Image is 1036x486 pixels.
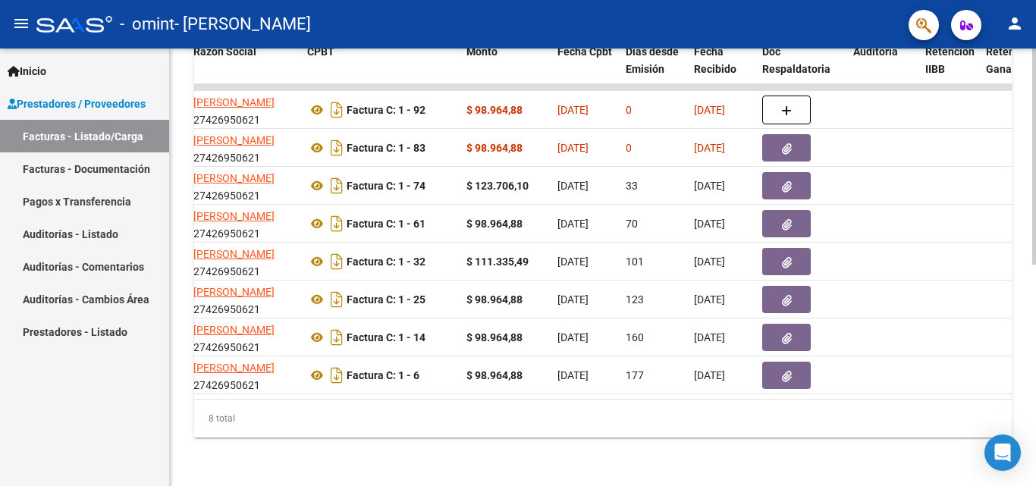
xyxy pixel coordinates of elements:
strong: Factura C: 1 - 92 [347,104,425,116]
span: 0 [626,142,632,154]
strong: Factura C: 1 - 25 [347,293,425,306]
span: [DATE] [557,142,589,154]
span: [PERSON_NAME] [193,286,275,298]
strong: $ 98.964,88 [466,331,523,343]
span: Doc Respaldatoria [762,45,830,75]
strong: Factura C: 1 - 83 [347,142,425,154]
div: 27426950621 [193,284,295,315]
span: [DATE] [694,369,725,381]
strong: $ 98.964,88 [466,142,523,154]
span: 0 [626,104,632,116]
div: 8 total [194,400,1012,437]
strong: Factura C: 1 - 14 [347,331,425,343]
span: [DATE] [557,218,589,230]
span: [DATE] [557,331,589,343]
span: 160 [626,331,644,343]
span: 177 [626,369,644,381]
span: [DATE] [694,331,725,343]
div: 27426950621 [193,170,295,202]
span: 123 [626,293,644,306]
div: 27426950621 [193,94,295,126]
strong: $ 111.335,49 [466,256,529,268]
datatable-header-cell: Fecha Cpbt [551,36,620,102]
i: Descargar documento [327,363,347,387]
div: 27426950621 [193,246,295,277]
span: [PERSON_NAME] [193,172,275,184]
mat-icon: person [1006,14,1024,33]
span: 33 [626,180,638,192]
strong: $ 98.964,88 [466,293,523,306]
span: [PERSON_NAME] [193,134,275,146]
datatable-header-cell: Días desde Emisión [620,36,688,102]
i: Descargar documento [327,287,347,312]
span: [DATE] [694,180,725,192]
span: CPBT [307,45,334,58]
span: [DATE] [557,369,589,381]
div: Open Intercom Messenger [984,434,1021,471]
div: 27426950621 [193,132,295,164]
span: Monto [466,45,498,58]
i: Descargar documento [327,98,347,122]
datatable-header-cell: Razón Social [187,36,301,102]
span: Auditoria [853,45,898,58]
span: - [PERSON_NAME] [174,8,311,41]
div: 27426950621 [193,359,295,391]
i: Descargar documento [327,249,347,274]
span: Fecha Recibido [694,45,736,75]
datatable-header-cell: Monto [460,36,551,102]
strong: Factura C: 1 - 32 [347,256,425,268]
strong: Factura C: 1 - 61 [347,218,425,230]
span: - omint [120,8,174,41]
span: [DATE] [694,142,725,154]
span: [DATE] [694,104,725,116]
datatable-header-cell: Fecha Recibido [688,36,756,102]
strong: $ 98.964,88 [466,369,523,381]
i: Descargar documento [327,212,347,236]
span: [PERSON_NAME] [193,210,275,222]
strong: Factura C: 1 - 74 [347,180,425,192]
span: [DATE] [694,256,725,268]
span: 70 [626,218,638,230]
span: Días desde Emisión [626,45,679,75]
span: [DATE] [557,180,589,192]
strong: $ 98.964,88 [466,104,523,116]
span: Fecha Cpbt [557,45,612,58]
strong: $ 123.706,10 [466,180,529,192]
span: Razón Social [193,45,256,58]
span: Retencion IIBB [925,45,975,75]
i: Descargar documento [327,325,347,350]
span: [DATE] [694,218,725,230]
datatable-header-cell: Doc Respaldatoria [756,36,847,102]
strong: Factura C: 1 - 6 [347,369,419,381]
span: [PERSON_NAME] [193,248,275,260]
span: [DATE] [557,104,589,116]
span: [PERSON_NAME] [193,96,275,108]
span: [DATE] [557,256,589,268]
span: [DATE] [557,293,589,306]
datatable-header-cell: Retencion IIBB [919,36,980,102]
span: 101 [626,256,644,268]
span: [DATE] [694,293,725,306]
div: 27426950621 [193,321,295,353]
mat-icon: menu [12,14,30,33]
span: [PERSON_NAME] [193,324,275,336]
datatable-header-cell: CPBT [301,36,460,102]
i: Descargar documento [327,174,347,198]
i: Descargar documento [327,136,347,160]
span: Inicio [8,63,46,80]
div: 27426950621 [193,208,295,240]
datatable-header-cell: Auditoria [847,36,919,102]
strong: $ 98.964,88 [466,218,523,230]
span: Prestadores / Proveedores [8,96,146,112]
span: [PERSON_NAME] [193,362,275,374]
